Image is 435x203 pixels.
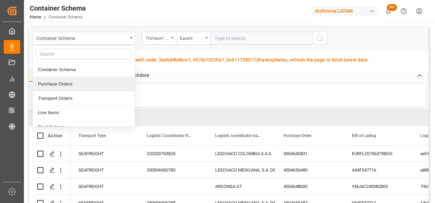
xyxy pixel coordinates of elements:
[259,57,269,63] span: have
[284,133,312,138] span: Purchase Order
[176,32,210,45] button: open menu
[344,146,412,162] div: EURFL25706379BOG
[139,162,207,178] div: 250906900785
[32,32,135,45] button: close menu
[381,3,396,19] button: show 100 new notifications
[313,32,327,45] button: search button
[396,3,411,19] button: Help Center
[33,106,135,120] div: Line Items
[215,162,267,178] div: LESCHACO MEXICANA, S.A. DE C.V.
[312,4,381,17] button: Archroma LATAM
[70,162,139,178] div: SEAFREIGHT
[387,4,397,11] span: 99+
[210,32,313,45] input: Type to search
[344,178,412,194] div: YMJAC240082803
[142,32,176,45] button: open menu
[146,33,169,41] div: Transport Type
[36,49,132,59] input: Search
[180,33,203,41] div: Equals
[29,178,70,195] div: Press SPACE to select this row.
[70,178,139,194] div: SEAFREIGHT
[78,133,106,138] span: Transport Type
[70,146,139,162] div: SEAFREIGHT
[147,133,193,138] span: Logistic Coordinator Reference Number
[30,15,41,19] a: Home
[275,146,344,162] div: 4504640831
[29,162,70,178] div: Press SPACE to select this row.
[100,56,369,64] div: Highlighted with code: 3ad6d4b4bcc1, 457dc7d23fa1, bc6117580173 updates, refresh the page to fetc...
[215,133,261,138] span: Logistic coordinator name
[29,146,70,162] div: Press SPACE to select this row.
[29,70,52,82] div: Home
[275,178,344,194] div: 4504648000
[139,146,207,162] div: 220200703825
[215,146,267,162] div: LESCHACO COLOMBIA S.A.S.
[33,63,135,77] div: Container Schema
[48,133,62,139] div: Action
[36,33,128,42] div: Container Schema
[215,179,267,194] div: ARDONSA GT
[118,70,155,82] div: Consolidate
[33,77,135,91] div: Purchase Orders
[33,91,135,106] div: Transport Orders
[275,162,344,178] div: 4504656489
[30,3,86,13] div: Container Schema
[344,162,412,178] div: A34F547716
[33,120,135,134] div: Final Delivery
[312,6,378,16] div: Archroma LATAM
[352,133,376,138] span: Bill of Lading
